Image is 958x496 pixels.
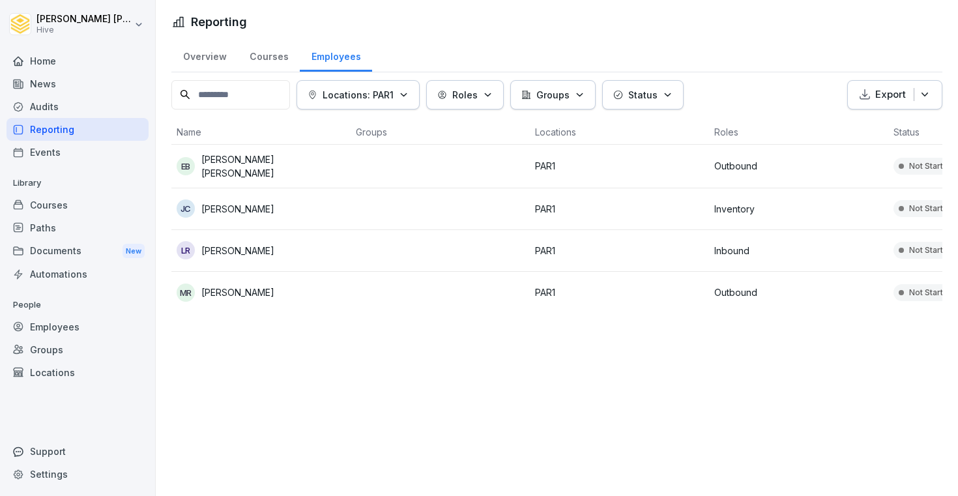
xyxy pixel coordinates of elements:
[7,95,149,118] a: Audits
[452,88,478,102] p: Roles
[535,202,704,216] p: PAR1
[7,194,149,216] a: Courses
[7,263,149,285] a: Automations
[7,463,149,486] a: Settings
[7,173,149,194] p: Library
[7,239,149,263] a: DocumentsNew
[510,80,596,109] button: Groups
[36,25,132,35] p: Hive
[7,216,149,239] a: Paths
[201,202,274,216] p: [PERSON_NAME]
[909,244,953,256] p: Not Started
[535,159,704,173] p: PAR1
[7,72,149,95] a: News
[535,285,704,299] p: PAR1
[602,80,684,109] button: Status
[714,285,883,299] p: Outbound
[7,239,149,263] div: Documents
[628,88,658,102] p: Status
[177,199,195,218] div: JC
[909,160,953,172] p: Not Started
[123,244,145,259] div: New
[714,244,883,257] p: Inbound
[300,38,372,72] a: Employees
[875,87,906,102] p: Export
[201,153,345,180] p: [PERSON_NAME] [PERSON_NAME]
[7,338,149,361] a: Groups
[7,315,149,338] a: Employees
[7,295,149,315] p: People
[530,120,709,145] th: Locations
[351,120,530,145] th: Groups
[714,159,883,173] p: Outbound
[7,141,149,164] a: Events
[909,287,953,299] p: Not Started
[535,244,704,257] p: PAR1
[7,440,149,463] div: Support
[191,13,247,31] h1: Reporting
[36,14,132,25] p: [PERSON_NAME] [PERSON_NAME]
[7,118,149,141] a: Reporting
[238,38,300,72] a: Courses
[297,80,420,109] button: Locations: PAR1
[909,203,953,214] p: Not Started
[171,120,351,145] th: Name
[714,202,883,216] p: Inventory
[177,284,195,302] div: MR
[177,241,195,259] div: LR
[171,38,238,72] a: Overview
[7,50,149,72] a: Home
[536,88,570,102] p: Groups
[426,80,504,109] button: Roles
[7,361,149,384] a: Locations
[201,244,274,257] p: [PERSON_NAME]
[847,80,942,109] button: Export
[709,120,888,145] th: Roles
[201,285,274,299] p: [PERSON_NAME]
[177,157,195,175] div: EB
[323,88,394,102] p: Locations: PAR1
